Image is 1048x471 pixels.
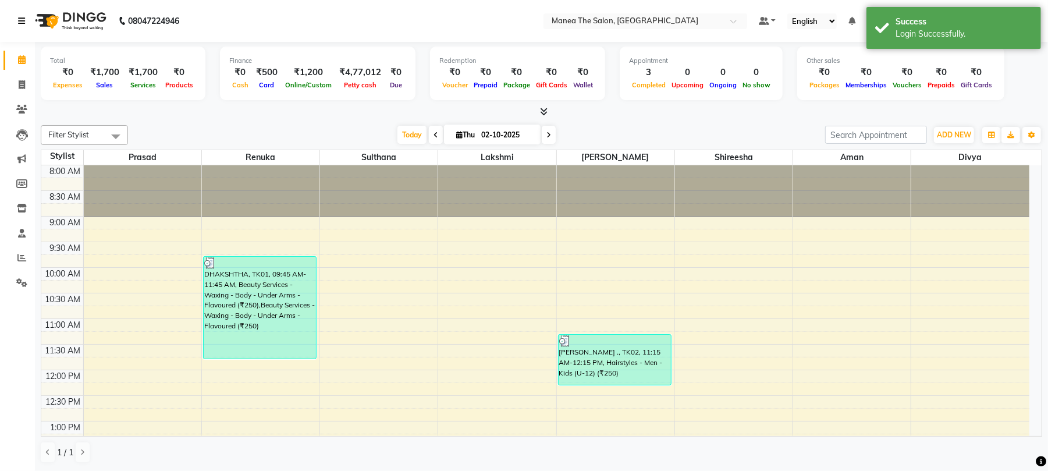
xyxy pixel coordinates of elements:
[925,81,958,89] span: Prepaids
[202,150,319,165] span: Renuka
[282,81,335,89] span: Online/Custom
[43,293,83,306] div: 10:30 AM
[229,56,406,66] div: Finance
[439,66,471,79] div: ₹0
[471,66,500,79] div: ₹0
[50,81,86,89] span: Expenses
[958,66,995,79] div: ₹0
[439,81,471,89] span: Voucher
[669,81,706,89] span: Upcoming
[471,81,500,89] span: Prepaid
[937,130,971,139] span: ADD NEW
[629,81,669,89] span: Completed
[570,66,596,79] div: ₹0
[896,16,1032,28] div: Success
[478,126,536,144] input: 2025-10-02
[533,66,570,79] div: ₹0
[706,66,740,79] div: 0
[559,335,671,385] div: [PERSON_NAME] ., TK02, 11:15 AM-12:15 PM, Hairstyles - Men - Kids (U-12) (₹250)
[911,150,1029,165] span: Divya
[386,66,406,79] div: ₹0
[958,81,995,89] span: Gift Cards
[438,150,556,165] span: Lakshmi
[706,81,740,89] span: Ongoing
[807,66,843,79] div: ₹0
[44,396,83,408] div: 12:30 PM
[251,66,282,79] div: ₹500
[43,345,83,357] div: 11:30 AM
[204,257,316,359] div: DHAKSHTHA, TK01, 09:45 AM-11:45 AM, Beauty Services - Waxing - Body - Under Arms - Flavoured (₹25...
[825,126,927,144] input: Search Appointment
[162,66,196,79] div: ₹0
[84,150,201,165] span: Prasad
[94,81,116,89] span: Sales
[896,28,1032,40] div: Login Successfully.
[57,447,73,459] span: 1 / 1
[50,66,86,79] div: ₹0
[48,422,83,434] div: 1:00 PM
[43,319,83,331] div: 11:00 AM
[320,150,438,165] span: Sulthana
[793,150,911,165] span: Aman
[41,150,83,162] div: Stylist
[124,66,162,79] div: ₹1,700
[48,242,83,254] div: 9:30 AM
[439,56,596,66] div: Redemption
[229,81,251,89] span: Cash
[387,81,405,89] span: Due
[629,66,669,79] div: 3
[675,150,793,165] span: shireesha
[397,126,427,144] span: Today
[570,81,596,89] span: Wallet
[669,66,706,79] div: 0
[257,81,278,89] span: Card
[557,150,674,165] span: [PERSON_NAME]
[629,56,773,66] div: Appointment
[43,268,83,280] div: 10:00 AM
[30,5,109,37] img: logo
[533,81,570,89] span: Gift Cards
[740,66,773,79] div: 0
[48,165,83,178] div: 8:00 AM
[335,66,386,79] div: ₹4,77,012
[807,81,843,89] span: Packages
[48,191,83,203] div: 8:30 AM
[843,66,890,79] div: ₹0
[843,81,890,89] span: Memberships
[934,127,974,143] button: ADD NEW
[86,66,124,79] div: ₹1,700
[453,130,478,139] span: Thu
[127,81,159,89] span: Services
[890,81,925,89] span: Vouchers
[229,66,251,79] div: ₹0
[48,217,83,229] div: 9:00 AM
[48,130,89,139] span: Filter Stylist
[128,5,179,37] b: 08047224946
[162,81,196,89] span: Products
[740,81,773,89] span: No show
[890,66,925,79] div: ₹0
[500,81,533,89] span: Package
[500,66,533,79] div: ₹0
[50,56,196,66] div: Total
[925,66,958,79] div: ₹0
[341,81,379,89] span: Petty cash
[807,56,995,66] div: Other sales
[282,66,335,79] div: ₹1,200
[44,370,83,383] div: 12:00 PM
